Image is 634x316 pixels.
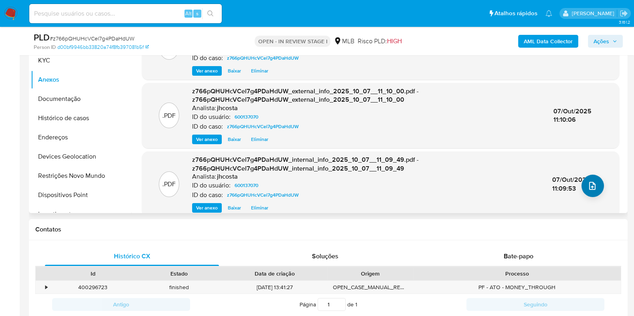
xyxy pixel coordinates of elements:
[192,173,216,181] p: Analista:
[251,204,268,212] span: Eliminar
[327,281,413,294] div: OPEN_CASE_MANUAL_REVIEW
[217,173,238,181] h6: jhcosta
[57,44,149,51] a: d00bf9946bb33820a74f8fb397081b5f
[196,67,218,75] span: Ver anexo
[192,66,222,76] button: Ver anexo
[35,225,621,233] h1: Contatos
[593,35,609,48] span: Ações
[31,128,131,147] button: Endereços
[227,190,299,200] span: z766pQHUHcVCel7g4PDaHdUW
[231,112,261,122] a: 600137070
[228,67,241,75] span: Baixar
[251,135,268,143] span: Eliminar
[620,9,628,18] a: Sair
[518,35,578,48] button: AML Data Collector
[227,122,299,131] span: z766pQHUHcVCel7g4PDaHdUW
[196,10,199,17] span: s
[217,104,238,112] h6: jhcosta
[357,37,401,46] span: Risco PLD:
[52,298,190,311] button: Antigo
[29,8,222,19] input: Pesquise usuários ou casos...
[552,175,590,193] span: 07/Out/2025 11:09:53
[196,135,218,143] span: Ver anexo
[228,135,241,143] span: Baixar
[142,270,217,278] div: Estado
[185,10,192,17] span: Alt
[247,66,272,76] button: Eliminar
[235,112,258,122] span: 600137070
[196,204,218,212] span: Ver anexo
[571,10,617,17] p: jhonata.costa@mercadolivre.com
[192,87,419,105] span: z766pQHUHcVCel7g4PDaHdUW_external_info_2025_10_07__11_10_00.pdf - z766pQHUHcVCel7g4PDaHdUW_extern...
[227,53,299,63] span: z766pQHUHcVCel7g4PDaHdUW
[192,155,419,173] span: z766pQHUHcVCel7g4PDaHdUW_internal_info_2025_10_07__11_09_49.pdf - z766pQHUHcVCel7g4PDaHdUW_intern...
[588,35,623,48] button: Ações
[45,284,47,291] div: •
[413,281,621,294] div: PF - ATO - MONEY_THROUGH
[192,54,223,62] p: ID do caso:
[247,135,272,144] button: Eliminar
[255,36,330,47] p: OPEN - IN REVIEW STAGE I
[231,181,261,190] a: 600137070
[312,252,338,261] span: Soluções
[419,270,615,278] div: Processo
[202,8,219,19] button: search-icon
[31,185,131,205] button: Dispositivos Point
[504,252,533,261] span: Bate-papo
[34,44,56,51] b: Person ID
[192,135,222,144] button: Ver anexo
[545,10,552,17] a: Notificações
[31,89,131,109] button: Documentação
[192,191,223,199] p: ID do caso:
[251,67,268,75] span: Eliminar
[618,19,630,25] span: 3.161.2
[228,204,241,212] span: Baixar
[55,270,130,278] div: Id
[334,37,354,46] div: MLB
[31,147,131,166] button: Devices Geolocation
[355,300,357,308] span: 1
[247,203,272,213] button: Eliminar
[192,203,222,213] button: Ver anexo
[224,203,245,213] button: Baixar
[224,66,245,76] button: Baixar
[387,36,401,46] span: HIGH
[192,104,216,112] p: Analista:
[34,31,50,44] b: PLD
[50,281,136,294] div: 400296723
[235,181,258,190] span: 600137070
[114,252,150,261] span: Histórico CX
[553,107,591,125] span: 07/Out/2025 11:10:06
[224,122,302,131] a: z766pQHUHcVCel7g4PDaHdUW
[31,51,131,70] button: KYC
[162,111,176,120] p: .PDF
[224,53,302,63] a: z766pQHUHcVCel7g4PDaHdUW
[31,109,131,128] button: Histórico de casos
[333,270,408,278] div: Origem
[228,270,322,278] div: Data de criação
[224,190,302,200] a: z766pQHUHcVCel7g4PDaHdUW
[300,298,357,311] span: Página de
[31,70,131,89] button: Anexos
[136,281,222,294] div: finished
[192,181,231,189] p: ID do usuário:
[31,166,131,185] button: Restrições Novo Mundo
[50,34,134,42] span: # z766pQHUHcVCel7g4PDaHdUW
[31,205,131,224] button: Investimentos
[494,9,537,18] span: Atalhos rápidos
[524,35,573,48] b: AML Data Collector
[466,298,604,311] button: Seguindo
[224,135,245,144] button: Baixar
[192,113,231,121] p: ID do usuário:
[222,281,327,294] div: [DATE] 13:41:27
[162,180,176,189] p: .PDF
[192,123,223,131] p: ID do caso:
[581,175,604,197] button: upload-file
